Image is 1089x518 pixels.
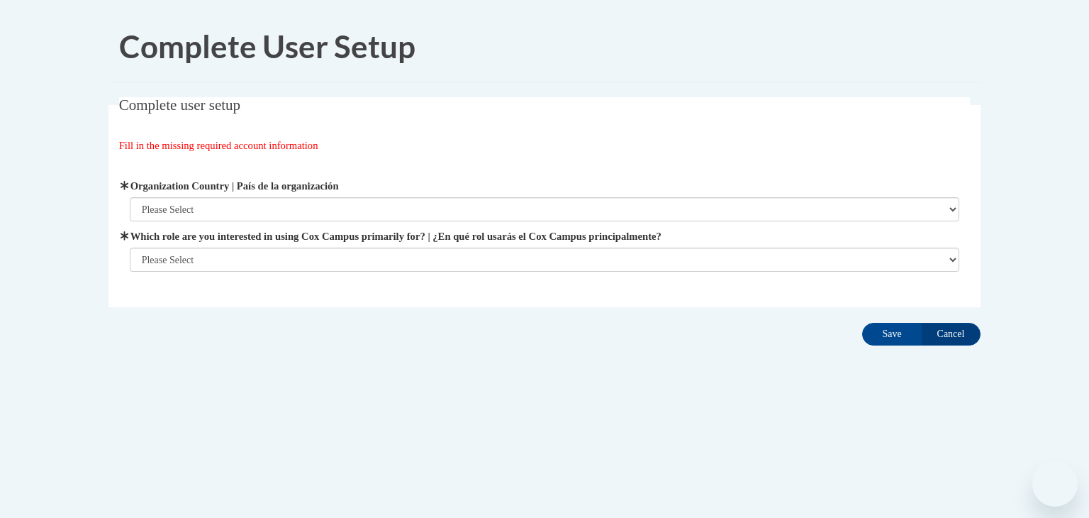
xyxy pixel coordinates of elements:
label: Organization Country | País de la organización [130,178,960,194]
span: Complete user setup [119,97,240,114]
span: Complete User Setup [119,28,415,65]
iframe: Button to launch messaging window [1032,461,1078,507]
input: Cancel [921,323,981,346]
label: Which role are you interested in using Cox Campus primarily for? | ¿En qué rol usarás el Cox Camp... [130,228,960,244]
span: Fill in the missing required account information [119,140,318,151]
input: Save [862,323,922,346]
